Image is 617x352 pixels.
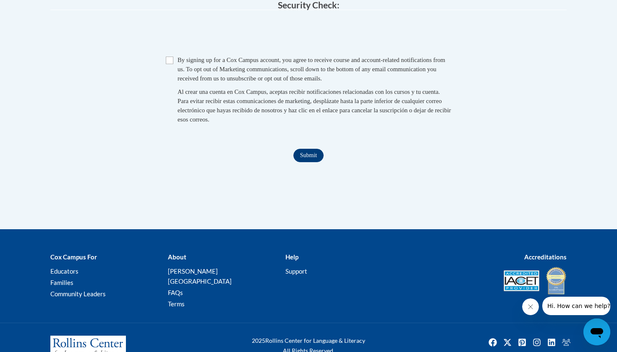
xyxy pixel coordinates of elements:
img: Pinterest icon [515,336,529,349]
a: Facebook [486,336,499,349]
a: Families [50,279,73,286]
img: Facebook group icon [559,336,573,349]
a: Linkedin [545,336,558,349]
span: By signing up for a Cox Campus account, you agree to receive course and account-related notificat... [178,57,445,82]
a: Facebook Group [559,336,573,349]
b: Accreditations [524,253,567,261]
a: [PERSON_NAME][GEOGRAPHIC_DATA] [168,267,232,285]
iframe: Message from company [542,297,610,315]
span: Al crear una cuenta en Cox Campus, aceptas recibir notificaciones relacionadas con los cursos y t... [178,88,451,123]
img: Accredited IACET® Provider [504,270,539,291]
a: Pinterest [515,336,529,349]
b: Cox Campus For [50,253,97,261]
a: Community Leaders [50,290,106,298]
b: Help [285,253,298,261]
img: Facebook icon [486,336,499,349]
iframe: Close message [522,298,539,315]
input: Submit [293,149,324,162]
a: Terms [168,300,185,308]
a: FAQs [168,289,183,296]
img: Twitter icon [501,336,514,349]
iframe: Button to launch messaging window [583,318,610,345]
a: Support [285,267,307,275]
img: Instagram icon [530,336,544,349]
a: Instagram [530,336,544,349]
a: Twitter [501,336,514,349]
b: About [168,253,186,261]
iframe: reCAPTCHA [245,18,372,51]
span: 2025 [252,337,265,344]
img: IDA® Accredited [546,266,567,295]
img: LinkedIn icon [545,336,558,349]
a: Educators [50,267,78,275]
